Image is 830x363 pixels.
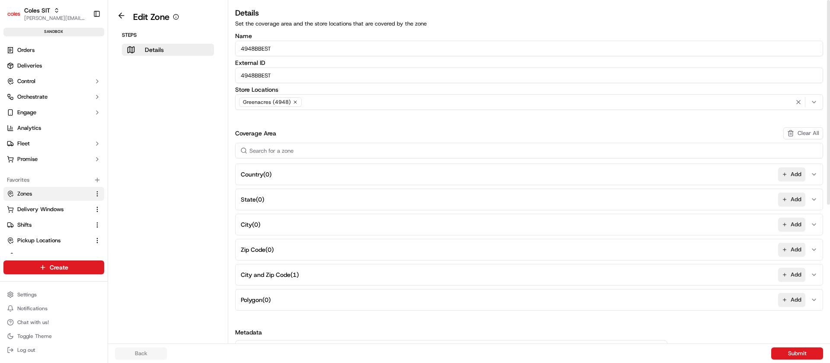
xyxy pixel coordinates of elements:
a: Delivery Windows [7,206,90,213]
button: Add [778,167,805,181]
span: Notifications [17,305,48,312]
button: Pickup Locations [3,234,104,247]
span: Create [50,263,68,272]
div: 📗 [9,126,16,133]
a: 📗Knowledge Base [5,122,70,138]
div: We're available if you need us! [29,91,109,98]
button: City and Zip Code(1)Add [237,264,821,285]
button: Engage [3,106,104,119]
button: Zones [3,187,104,201]
a: Zones [7,190,90,198]
button: Notifications [3,302,104,315]
p: Welcome 👋 [9,35,157,48]
button: Chat with us! [3,316,104,328]
span: Toggle Theme [17,333,52,340]
button: Add [778,193,805,206]
button: Submit [771,347,823,360]
span: Knowledge Base [17,125,66,134]
a: Deliveries [3,59,104,73]
button: Settings [3,289,104,301]
button: Promise [3,152,104,166]
button: [PERSON_NAME][EMAIL_ADDRESS][DOMAIN_NAME] [24,15,86,22]
span: Engage [17,109,36,116]
span: Pylon [86,147,105,153]
button: Control [3,74,104,88]
span: Fleet [17,140,30,148]
label: External ID [235,60,823,66]
h3: Metadata [235,328,823,337]
button: City(0)Add [237,214,821,235]
button: Start new chat [147,85,157,96]
img: 1736555255976-a54dd68f-1ca7-489b-9aae-adbdc363a1c4 [9,83,24,98]
button: Greenacres (4948) [235,94,823,110]
a: Shifts [7,221,90,229]
span: Log out [17,347,35,353]
span: API Documentation [82,125,139,134]
span: Polygon ( 0 ) [241,296,271,304]
button: Clear All [783,127,823,139]
span: Analytics [17,124,41,132]
div: 💻 [73,126,80,133]
button: Log out [3,344,104,356]
button: Shifts [3,218,104,232]
span: Settings [17,291,37,298]
button: Coles SITColes SIT[PERSON_NAME][EMAIL_ADDRESS][DOMAIN_NAME] [3,3,89,24]
span: Promise [17,155,38,163]
h3: Details [235,7,823,19]
a: Analytics [3,121,104,135]
button: Add [778,243,805,257]
div: sandbox [3,28,104,36]
div: Favorites [3,173,104,187]
span: Request Logs [17,252,52,260]
a: Request Logs [7,252,90,260]
a: 💻API Documentation [70,122,142,138]
a: Pickup Locations [7,237,90,244]
button: Country(0)Add [237,164,821,185]
button: Zip Code(0)Add [237,239,821,260]
button: Fleet [3,137,104,151]
img: Coles SIT [7,7,21,21]
h1: Edit Zone [133,11,169,23]
span: Chat with us! [17,319,49,326]
button: State(0)Add [237,189,821,210]
button: Coles SIT [24,6,50,15]
span: City ( 0 ) [241,220,260,229]
span: Pickup Locations [17,237,61,244]
span: State ( 0 ) [241,195,264,204]
button: Details [122,44,214,56]
span: Delivery Windows [17,206,64,213]
input: Got a question? Start typing here... [22,56,156,65]
h3: Coverage Area [235,129,276,138]
button: Polygon(0)Add [237,289,821,310]
p: Details [145,45,164,54]
p: Steps [122,32,214,39]
button: Create [3,260,104,274]
span: City and Zip Code ( 1 ) [241,270,299,279]
a: Powered byPylon [61,146,105,153]
span: Shifts [17,221,32,229]
span: Orders [17,46,35,54]
button: Orchestrate [3,90,104,104]
img: Nash [9,9,26,26]
span: Greenacres (4948) [243,99,291,106]
span: Zones [17,190,32,198]
a: Orders [3,43,104,57]
div: Start new chat [29,83,142,91]
button: Request Logs [3,249,104,263]
span: Zip Code ( 0 ) [241,245,274,254]
button: Add [778,218,805,231]
button: Add [778,268,805,282]
span: Control [17,77,35,85]
button: Add [778,293,805,307]
label: Store Locations [235,87,823,93]
span: Deliveries [17,62,42,70]
p: Set the coverage area and the store locations that are covered by the zone [235,20,823,28]
label: Name [235,33,823,39]
span: Orchestrate [17,93,48,101]
span: Country ( 0 ) [241,170,271,179]
button: Delivery Windows [3,202,104,216]
button: Toggle Theme [3,330,104,342]
input: Search for a zone [235,143,823,158]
